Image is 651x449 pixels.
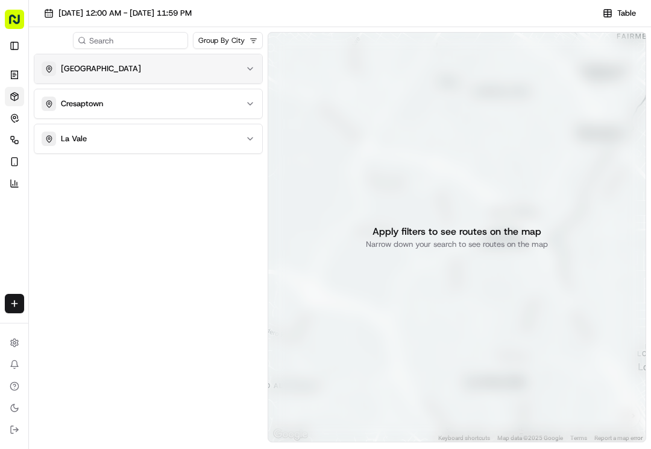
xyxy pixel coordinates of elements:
[34,89,262,118] button: Cresaptown
[12,115,34,137] img: 1736555255976-a54dd68f-1ca7-489b-9aae-adbdc363a1c4
[61,98,103,109] p: Cresaptown
[205,119,219,133] button: Start new chat
[114,175,193,187] span: API Documentation
[102,176,112,186] div: 💻
[39,5,197,22] button: [DATE] 12:00 AM - [DATE] 11:59 PM
[597,5,641,22] button: Table
[31,78,217,91] input: Got a question? Start typing here...
[41,115,198,127] div: Start new chat
[24,175,92,187] span: Knowledge Base
[97,170,198,192] a: 💻API Documentation
[7,170,97,192] a: 📗Knowledge Base
[61,133,87,144] p: La Vale
[366,239,548,250] p: Narrow down your search to see routes on the map
[85,204,146,214] a: Powered byPylon
[617,8,636,19] span: Table
[12,12,36,36] img: Nash
[61,63,141,74] p: [GEOGRAPHIC_DATA]
[58,8,192,19] span: [DATE] 12:00 AM - [DATE] 11:59 PM
[41,127,153,137] div: We're available if you need us!
[73,32,188,49] input: Search
[34,54,262,83] button: [GEOGRAPHIC_DATA]
[120,205,146,214] span: Pylon
[12,48,219,68] p: Welcome 👋
[198,36,245,45] span: Group By City
[12,176,22,186] div: 📗
[34,124,262,153] button: La Vale
[373,224,541,239] p: Apply filters to see routes on the map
